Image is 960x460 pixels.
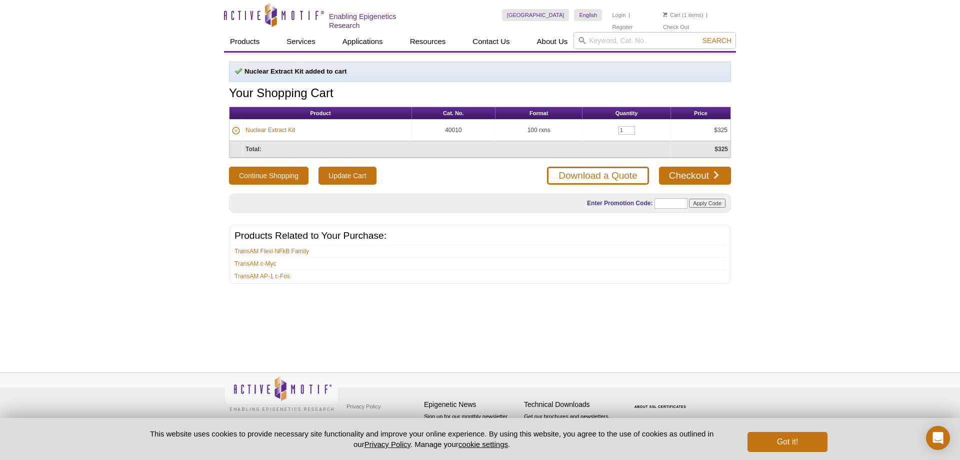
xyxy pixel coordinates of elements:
[663,24,689,31] a: Check Out
[699,36,734,45] button: Search
[329,12,428,30] h2: Enabling Epigenetics Research
[424,400,519,409] h4: Epigenetic News
[458,440,508,448] button: cookie settings
[224,32,265,51] a: Products
[424,412,519,446] p: Sign up for our monthly newsletter highlighting recent publications in the field of epigenetics.
[615,110,638,116] span: Quantity
[404,32,452,51] a: Resources
[318,167,376,185] input: Update Cart
[702,37,731,45] span: Search
[689,199,725,208] input: Apply Code
[663,9,703,21] li: (1 items)
[624,390,699,412] table: Click to Verify - This site chose Symantec SSL for secure e-commerce and confidential communicati...
[234,272,290,281] a: TransAM AP-1 c-Fos
[502,9,569,21] a: [GEOGRAPHIC_DATA]
[229,87,731,101] h1: Your Shopping Cart
[628,9,630,21] li: |
[245,126,295,135] a: Nuclear Extract Kit
[612,24,632,31] a: Register
[234,247,309,256] a: TransAM Flexi NFkB Family
[344,399,383,414] a: Privacy Policy
[747,432,827,452] button: Got it!
[310,110,331,116] span: Product
[926,426,950,450] div: Open Intercom Messenger
[234,67,725,76] p: Nuclear Extract Kit added to cart
[495,120,583,141] td: 100 rxns
[280,32,321,51] a: Services
[344,414,396,429] a: Terms & Conditions
[336,32,389,51] a: Applications
[229,167,308,185] button: Continue Shopping
[663,12,680,19] a: Cart
[671,120,730,141] td: $325
[245,146,261,153] strong: Total:
[573,32,736,49] input: Keyword, Cat. No.
[663,12,667,17] img: Your Cart
[612,12,625,19] a: Login
[634,405,686,408] a: ABOUT SSL CERTIFICATES
[524,400,619,409] h4: Technical Downloads
[574,9,602,21] a: English
[586,200,652,207] label: Enter Promotion Code:
[234,231,725,240] h2: Products Related to Your Purchase:
[412,120,495,141] td: 40010
[364,440,410,448] a: Privacy Policy
[694,110,707,116] span: Price
[524,412,619,438] p: Get our brochures and newsletters, or request them by mail.
[529,110,548,116] span: Format
[706,9,707,21] li: |
[466,32,515,51] a: Contact Us
[132,428,731,449] p: This website uses cookies to provide necessary site functionality and improve your online experie...
[547,167,648,185] a: Download a Quote
[659,167,731,185] a: Checkout
[234,259,276,268] a: TransAM c-Myc
[714,146,728,153] strong: $325
[224,373,339,413] img: Active Motif,
[531,32,574,51] a: About Us
[443,110,464,116] span: Cat. No.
